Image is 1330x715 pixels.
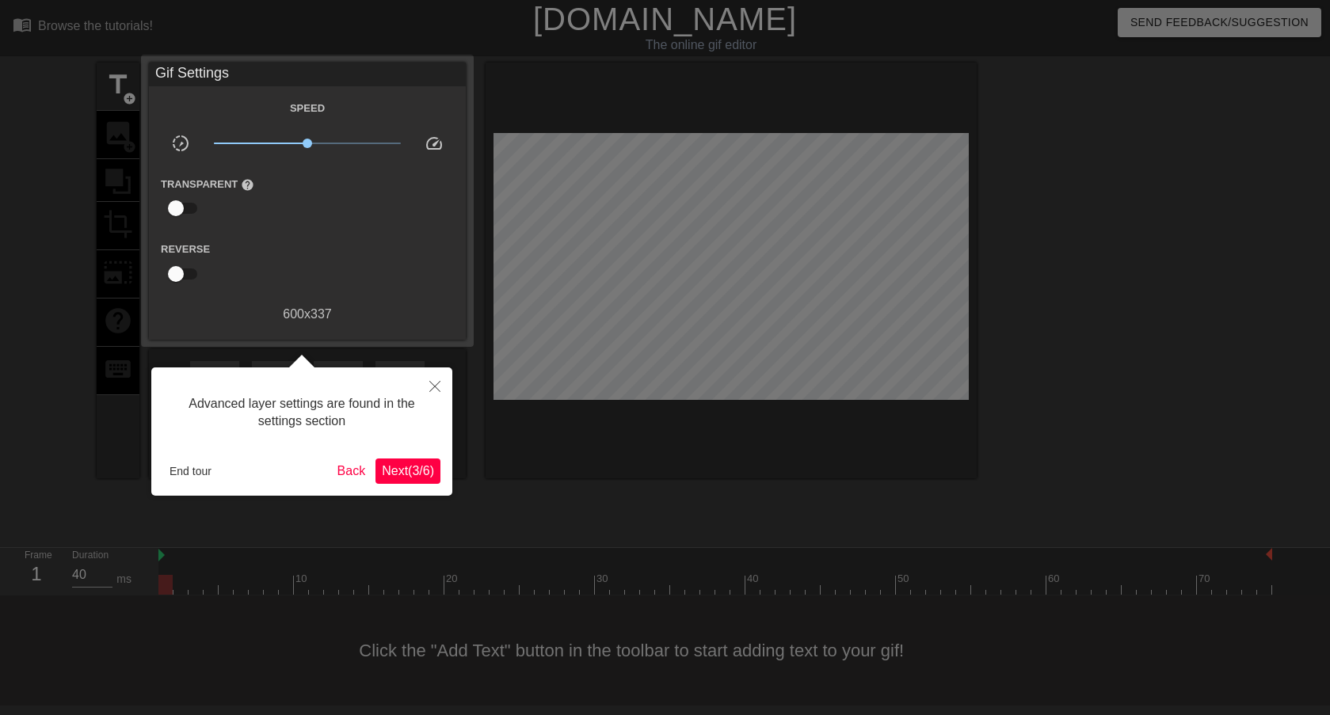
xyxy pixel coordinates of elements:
[417,367,452,404] button: Close
[331,458,372,484] button: Back
[163,459,218,483] button: End tour
[163,379,440,447] div: Advanced layer settings are found in the settings section
[382,464,434,477] span: Next ( 3 / 6 )
[375,458,440,484] button: Next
